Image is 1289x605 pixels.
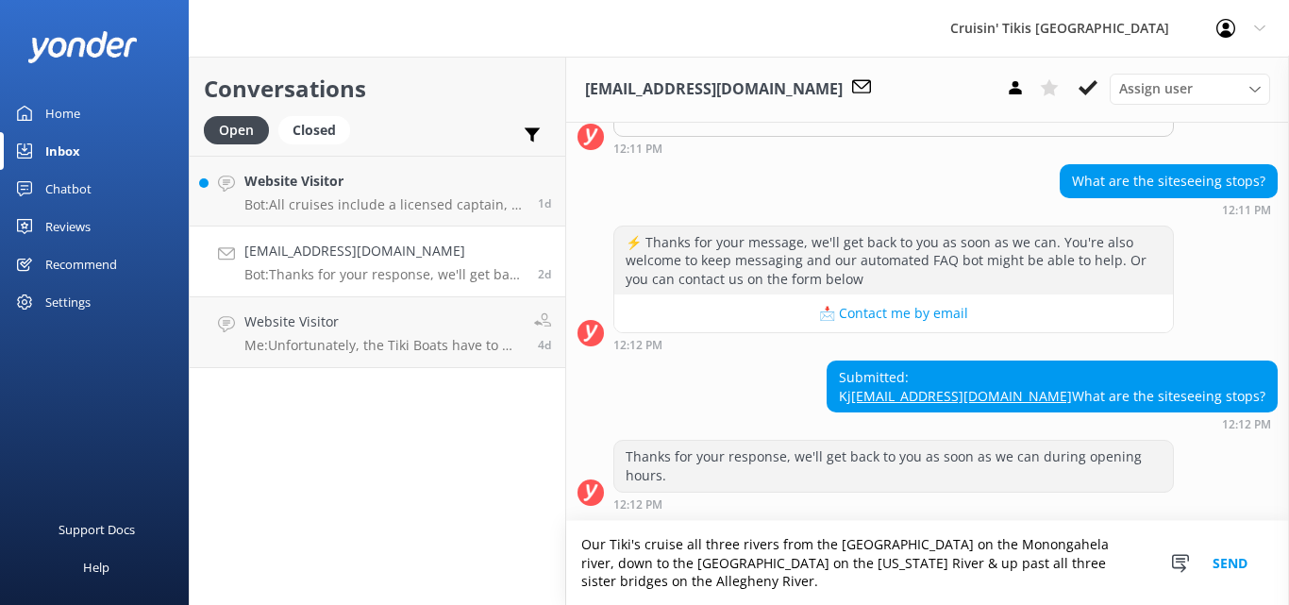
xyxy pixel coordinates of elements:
[28,31,137,62] img: yonder-white-logo.png
[1060,203,1278,216] div: 12:11pm 09-Aug-2025 (UTC -04:00) America/New_York
[613,143,662,155] strong: 12:11 PM
[204,119,278,140] a: Open
[45,283,91,321] div: Settings
[204,71,551,107] h2: Conversations
[1119,78,1193,99] span: Assign user
[614,227,1173,295] div: ⚡ Thanks for your message, we'll get back to you as soon as we can. You're also welcome to keep m...
[851,387,1072,405] a: [EMAIL_ADDRESS][DOMAIN_NAME]
[204,116,269,144] div: Open
[45,94,80,132] div: Home
[278,119,360,140] a: Closed
[45,132,80,170] div: Inbox
[538,266,551,282] span: 12:12pm 09-Aug-2025 (UTC -04:00) America/New_York
[45,245,117,283] div: Recommend
[190,227,565,297] a: [EMAIL_ADDRESS][DOMAIN_NAME]Bot:Thanks for your response, we'll get back to you as soon as we can...
[278,116,350,144] div: Closed
[45,208,91,245] div: Reviews
[244,241,524,261] h4: [EMAIL_ADDRESS][DOMAIN_NAME]
[827,417,1278,430] div: 12:12pm 09-Aug-2025 (UTC -04:00) America/New_York
[613,142,1174,155] div: 12:11pm 09-Aug-2025 (UTC -04:00) America/New_York
[613,338,1174,351] div: 12:12pm 09-Aug-2025 (UTC -04:00) America/New_York
[244,266,524,283] p: Bot: Thanks for your response, we'll get back to you as soon as we can during opening hours.
[613,499,662,511] strong: 12:12 PM
[614,294,1173,332] button: 📩 Contact me by email
[613,340,662,351] strong: 12:12 PM
[244,337,520,354] p: Me: Unfortunately, the Tiki Boats have to be out of the [GEOGRAPHIC_DATA] where they are docked b...
[538,195,551,211] span: 02:59pm 10-Aug-2025 (UTC -04:00) America/New_York
[538,337,551,353] span: 04:06pm 07-Aug-2025 (UTC -04:00) America/New_York
[614,441,1173,491] div: Thanks for your response, we'll get back to you as soon as we can during opening hours.
[585,77,843,102] h3: [EMAIL_ADDRESS][DOMAIN_NAME]
[828,361,1277,412] div: Submitted: Kj What are the siteseeing stops?
[45,170,92,208] div: Chatbot
[1110,74,1270,104] div: Assign User
[190,297,565,368] a: Website VisitorMe:Unfortunately, the Tiki Boats have to be out of the [GEOGRAPHIC_DATA] where the...
[1195,521,1265,605] button: Send
[59,511,135,548] div: Support Docs
[613,497,1174,511] div: 12:12pm 09-Aug-2025 (UTC -04:00) America/New_York
[566,521,1289,605] textarea: Our Tiki's cruise all three rivers from the [GEOGRAPHIC_DATA] on the Monongahela river, down to t...
[190,156,565,227] a: Website VisitorBot:All cruises include a licensed captain, a 4 speaker Bluetooth sound system, pl...
[1222,205,1271,216] strong: 12:11 PM
[1222,419,1271,430] strong: 12:12 PM
[244,196,524,213] p: Bot: All cruises include a licensed captain, a 4 speaker Bluetooth sound system, plastic cups, sh...
[83,548,109,586] div: Help
[1061,165,1277,197] div: What are the siteseeing stops?
[244,311,520,332] h4: Website Visitor
[244,171,524,192] h4: Website Visitor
